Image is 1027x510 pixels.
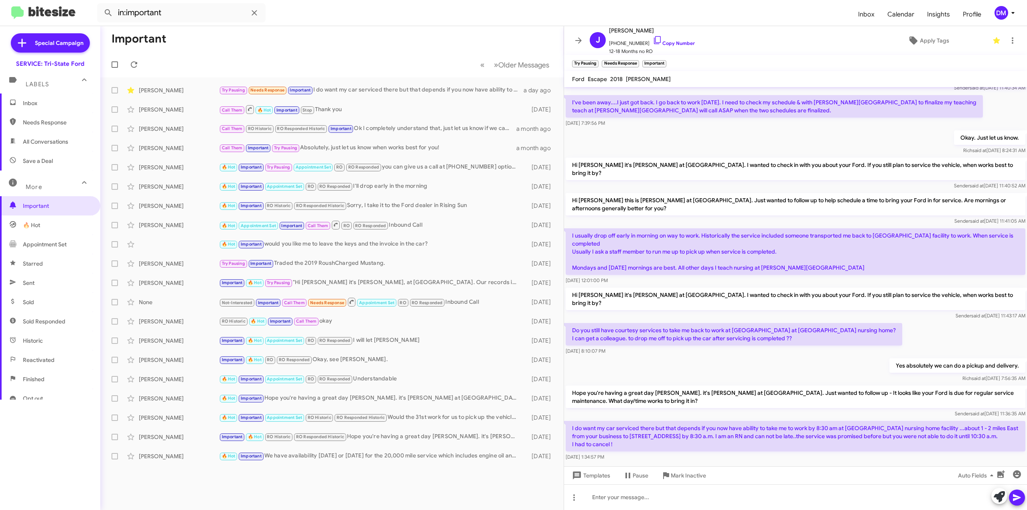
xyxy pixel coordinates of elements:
div: [PERSON_NAME] [139,394,219,402]
a: Calendar [881,3,921,26]
span: Appointment Set [359,300,394,305]
div: [PERSON_NAME] [139,317,219,325]
div: [PERSON_NAME] [139,414,219,422]
small: Important [642,60,666,67]
span: Sent [23,279,35,287]
span: Important [258,300,279,305]
span: 🔥 Hot [222,396,235,401]
div: [DATE] [523,317,557,325]
span: [DATE] 1:34:57 PM [566,454,604,460]
div: [DATE] [523,375,557,383]
p: Hi [PERSON_NAME] it's [PERSON_NAME] at [GEOGRAPHIC_DATA]. I wanted to check in with you about you... [566,288,1025,310]
a: Profile [956,3,988,26]
span: Auto Fields [958,468,997,483]
p: I usually drop off early in morning on way to work. Historically the service included someone tra... [566,228,1025,275]
span: RO Responded Historic [277,126,325,131]
span: Appointment Set [267,184,302,189]
span: More [26,183,42,191]
span: said at [972,375,986,381]
div: [PERSON_NAME] [139,125,219,133]
button: DM [988,6,1018,20]
span: Sender [DATE] 11:40:52 AM [954,183,1025,189]
span: RO [308,338,314,343]
span: Call Them [308,223,329,228]
h1: Important [112,33,166,45]
span: Labels [26,81,49,88]
button: Next [489,57,554,73]
div: [PERSON_NAME] [139,144,219,152]
span: Opt out [23,394,43,402]
p: Do you still have courtesy services to take me back to work at [GEOGRAPHIC_DATA] at [GEOGRAPHIC_D... [566,323,902,345]
span: [DATE] 8:10:07 PM [566,348,605,354]
span: Mark Inactive [671,468,706,483]
span: RO Historic [222,319,246,324]
span: Sender [DATE] 11:43:17 AM [956,313,1025,319]
span: 12-18 Months no RO [609,47,695,55]
div: [PERSON_NAME] [139,106,219,114]
span: Important [276,108,297,113]
div: [PERSON_NAME] [139,163,219,171]
span: Important [290,87,311,93]
div: Absolutely, just let us know when works best for you! [219,143,516,152]
button: Templates [564,468,617,483]
span: [PERSON_NAME] [609,26,695,35]
span: Historic [23,337,43,345]
div: [PERSON_NAME] [139,183,219,191]
span: Important [222,434,243,439]
span: Call Them [222,126,243,131]
span: [PERSON_NAME] [626,75,671,83]
div: Traded the 2019 RoushCharged Mustang. [219,259,523,268]
div: [PERSON_NAME] [139,337,219,345]
span: Sold Responded [23,317,65,325]
span: said at [972,147,986,153]
div: [DATE] [523,260,557,268]
div: Would the 31st work for us to pick up the vehicle at no cost to you and perform the recall? [219,413,523,422]
button: Auto Fields [952,468,1003,483]
p: Hi [PERSON_NAME] it's [PERSON_NAME] at [GEOGRAPHIC_DATA]. I wanted to check in with you about you... [566,158,1025,180]
span: Save a Deal [23,157,53,165]
span: Important [331,126,351,131]
span: RO Responded [319,376,350,382]
span: Appointment Set [241,223,276,228]
div: Thank you [219,104,523,114]
small: Try Pausing [572,60,599,67]
span: Important [248,145,269,150]
a: Inbox [852,3,881,26]
span: 🔥 Hot [248,280,262,285]
span: 🔥 Hot [222,223,235,228]
div: [PERSON_NAME] [139,221,219,229]
div: Okay, see [PERSON_NAME]. [219,355,523,364]
span: « [480,60,485,70]
span: 🔥 Hot [251,319,264,324]
div: I'll drop early in the morning [219,182,523,191]
span: Important [241,184,262,189]
span: RO Responded [319,338,350,343]
span: RO [336,165,343,170]
div: would you like me to leave the keys and the invoice in the car? [219,240,523,249]
span: Try Pausing [267,165,290,170]
div: [DATE] [523,240,557,248]
span: 🔥 Hot [248,338,262,343]
span: RO Responded [355,223,386,228]
p: Yes absolutely we can do a pickup and delivery. [889,358,1025,373]
div: [DATE] [523,356,557,364]
span: RO Responded Historic [296,434,344,439]
span: RO Historic [267,203,290,208]
div: I do want my car serviced there but that depends if you now have ability to take me to work by 8:... [219,85,523,95]
span: RO Responded [279,357,310,362]
div: We have availability [DATE] or [DATE] for the 20,000 mile service which includes engine oil and f... [219,451,523,461]
span: RO Responded Historic [337,415,385,420]
span: RO Responded [319,184,350,189]
span: All Conversations [23,138,68,146]
span: Appointment Set [267,338,302,343]
span: [DATE] 12:01:00 PM [566,277,608,283]
span: Important [270,319,291,324]
span: Inbox [23,99,91,107]
span: Sender [DATE] 11:41:05 AM [954,218,1025,224]
button: Apply Tags [868,33,988,48]
div: Hope you're having a great day [PERSON_NAME]. it's [PERSON_NAME] at [GEOGRAPHIC_DATA]. Just wante... [219,394,523,403]
span: Important [241,242,262,247]
div: [PERSON_NAME] [139,375,219,383]
span: Pause [633,468,648,483]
